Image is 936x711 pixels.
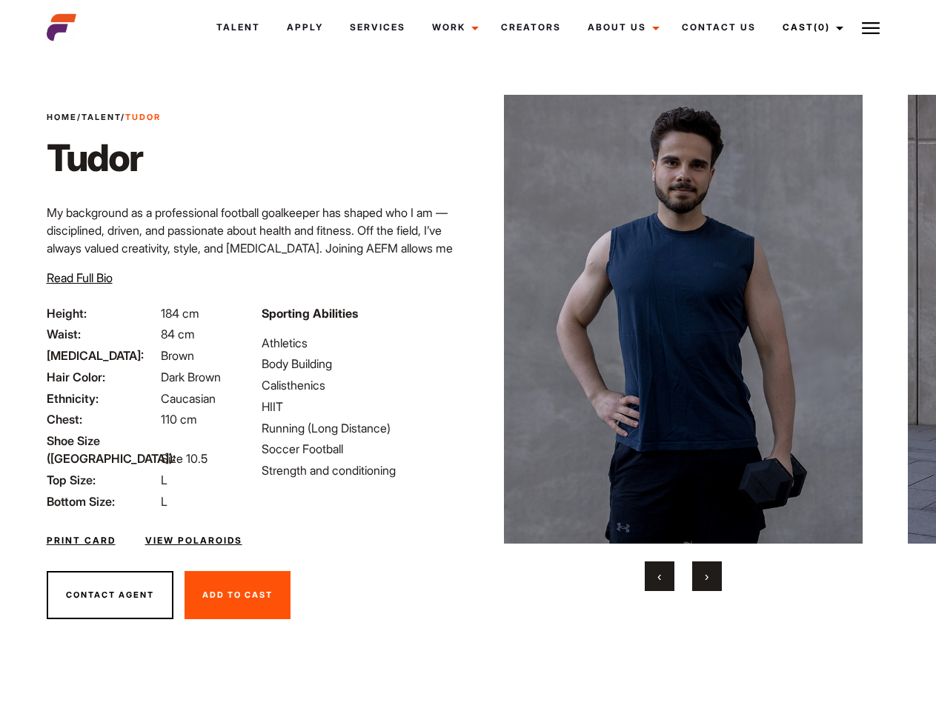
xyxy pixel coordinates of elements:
[262,419,459,437] li: Running (Long Distance)
[262,461,459,479] li: Strength and conditioning
[47,136,161,180] h1: Tudor
[47,432,158,467] span: Shoe Size ([GEOGRAPHIC_DATA]):
[336,7,419,47] a: Services
[262,376,459,394] li: Calisthenics
[262,440,459,458] li: Soccer Football
[769,7,852,47] a: Cast(0)
[47,493,158,510] span: Bottom Size:
[47,347,158,364] span: [MEDICAL_DATA]:
[47,270,113,285] span: Read Full Bio
[47,304,158,322] span: Height:
[47,269,113,287] button: Read Full Bio
[202,590,273,600] span: Add To Cast
[47,471,158,489] span: Top Size:
[262,398,459,415] li: HIIT
[145,534,242,547] a: View Polaroids
[82,112,121,122] a: Talent
[161,370,221,384] span: Dark Brown
[668,7,769,47] a: Contact Us
[488,7,574,47] a: Creators
[161,494,167,509] span: L
[419,7,488,47] a: Work
[574,7,668,47] a: About Us
[273,7,336,47] a: Apply
[185,571,291,620] button: Add To Cast
[161,327,195,341] span: 84 cm
[203,7,273,47] a: Talent
[47,111,161,124] span: / /
[47,325,158,343] span: Waist:
[262,306,358,321] strong: Sporting Abilities
[161,391,216,406] span: Caucasian
[262,334,459,352] li: Athletics
[161,451,208,466] span: Size 10.5
[47,204,459,293] p: My background as a professional football goalkeeper has shaped who I am — disciplined, driven, an...
[47,390,158,407] span: Ethnicity:
[814,21,830,33] span: (0)
[657,569,661,584] span: Previous
[161,473,167,487] span: L
[47,368,158,386] span: Hair Color:
[161,306,199,321] span: 184 cm
[705,569,708,584] span: Next
[47,13,76,42] img: cropped-aefm-brand-fav-22-square.png
[47,571,173,620] button: Contact Agent
[125,112,161,122] strong: Tudor
[262,355,459,373] li: Body Building
[47,112,77,122] a: Home
[47,410,158,428] span: Chest:
[161,348,194,363] span: Brown
[161,412,197,427] span: 110 cm
[47,534,116,547] a: Print Card
[862,19,880,37] img: Burger icon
